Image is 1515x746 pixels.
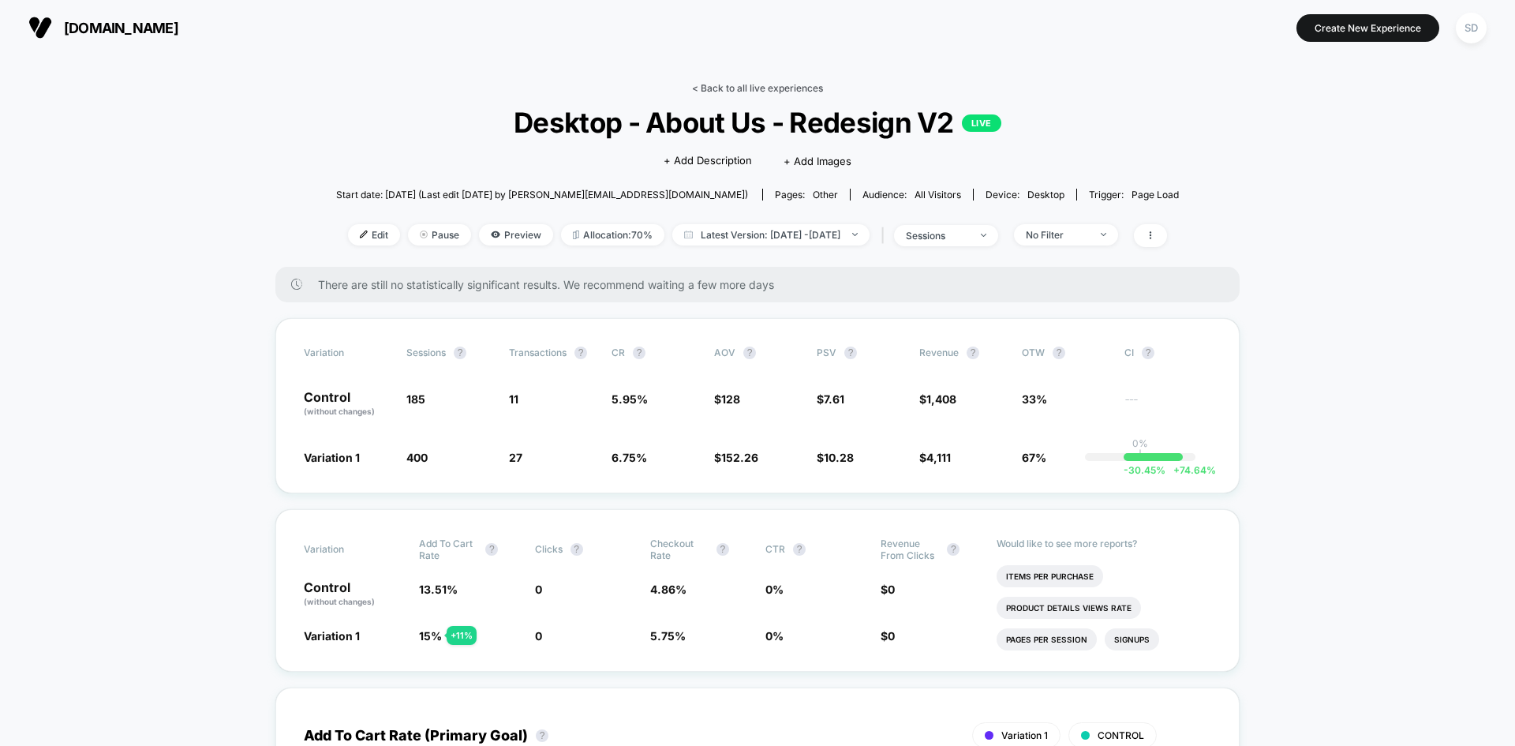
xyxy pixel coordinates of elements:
span: 152.26 [721,451,758,464]
p: 0% [1132,437,1148,449]
button: ? [1053,347,1065,359]
span: (without changes) [304,597,375,606]
span: 128 [721,392,740,406]
button: ? [844,347,857,359]
span: Add To Cart Rate [419,538,477,561]
span: 15 % [419,629,442,643]
img: Visually logo [28,16,52,39]
span: 0 % [765,583,784,596]
span: 11 [509,392,518,406]
span: 27 [509,451,522,464]
span: | [877,224,894,247]
div: No Filter [1026,229,1089,241]
span: 13.51 % [419,583,458,596]
li: Product Details Views Rate [997,597,1141,619]
span: Desktop - About Us - Redesign V2 [379,106,1137,139]
button: ? [967,347,979,359]
span: $ [881,583,895,596]
span: desktop [1027,189,1064,201]
span: $ [919,392,956,406]
img: edit [360,231,368,238]
span: 185 [406,392,425,406]
span: CTR [765,543,785,555]
span: Variation 1 [1001,729,1048,741]
span: 0 [535,629,542,643]
div: Trigger: [1089,189,1179,201]
img: end [981,234,986,237]
span: + Add Description [664,153,752,169]
button: ? [633,347,645,359]
p: Control [304,391,391,418]
span: (without changes) [304,407,375,416]
span: 4,111 [926,451,951,464]
span: Pause [408,224,471,246]
span: Revenue From Clicks [881,538,939,561]
button: Create New Experience [1296,14,1439,42]
p: | [1139,449,1142,461]
span: Variation 1 [304,629,360,643]
span: Allocation: 70% [561,224,664,246]
span: $ [714,392,740,406]
button: ? [574,347,587,359]
div: Audience: [862,189,961,201]
span: $ [881,629,895,643]
span: -30.45 % [1124,464,1165,476]
span: $ [919,451,951,464]
span: CONTROL [1098,729,1144,741]
span: 5.95 % [612,392,648,406]
button: ? [716,543,729,556]
span: + [1173,464,1180,476]
span: Edit [348,224,400,246]
span: Clicks [535,543,563,555]
button: ? [947,543,959,556]
img: rebalance [573,231,579,239]
button: ? [454,347,466,359]
span: 7.61 [824,392,844,406]
span: 10.28 [824,451,854,464]
div: SD [1456,13,1487,43]
button: SD [1451,12,1491,44]
p: Control [304,581,403,608]
span: --- [1124,395,1211,418]
span: CI [1124,347,1211,359]
span: + Add Images [784,155,851,167]
span: Checkout Rate [650,538,709,561]
button: [DOMAIN_NAME] [24,15,183,40]
div: sessions [906,230,969,242]
span: 4.86 % [650,583,686,596]
span: 400 [406,451,428,464]
span: Transactions [509,347,567,358]
span: 33% [1022,392,1047,406]
span: [DOMAIN_NAME] [64,20,178,36]
span: There are still no statistically significant results. We recommend waiting a few more days [318,278,1208,291]
span: AOV [714,347,735,358]
span: Variation 1 [304,451,360,464]
span: 1,408 [926,392,956,406]
span: Variation [304,538,391,561]
span: 0 % [765,629,784,643]
span: 6.75 % [612,451,647,464]
span: 0 [888,629,895,643]
img: calendar [684,231,693,238]
li: Signups [1105,628,1159,650]
span: Latest Version: [DATE] - [DATE] [672,224,870,246]
span: PSV [817,347,836,358]
div: Pages: [775,189,838,201]
button: ? [570,543,583,556]
a: < Back to all live experiences [692,82,823,94]
span: Start date: [DATE] (Last edit [DATE] by [PERSON_NAME][EMAIL_ADDRESS][DOMAIN_NAME]) [336,189,748,201]
span: OTW [1022,347,1109,359]
span: CR [612,347,625,358]
button: ? [485,543,498,556]
span: All Visitors [915,189,961,201]
span: Revenue [919,347,959,358]
span: Preview [479,224,553,246]
div: + 11 % [447,626,477,645]
button: ? [536,729,548,742]
span: 0 [535,583,542,596]
li: Pages Per Session [997,628,1097,650]
span: 0 [888,583,895,596]
span: other [813,189,838,201]
button: ? [793,543,806,556]
span: 67% [1022,451,1046,464]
